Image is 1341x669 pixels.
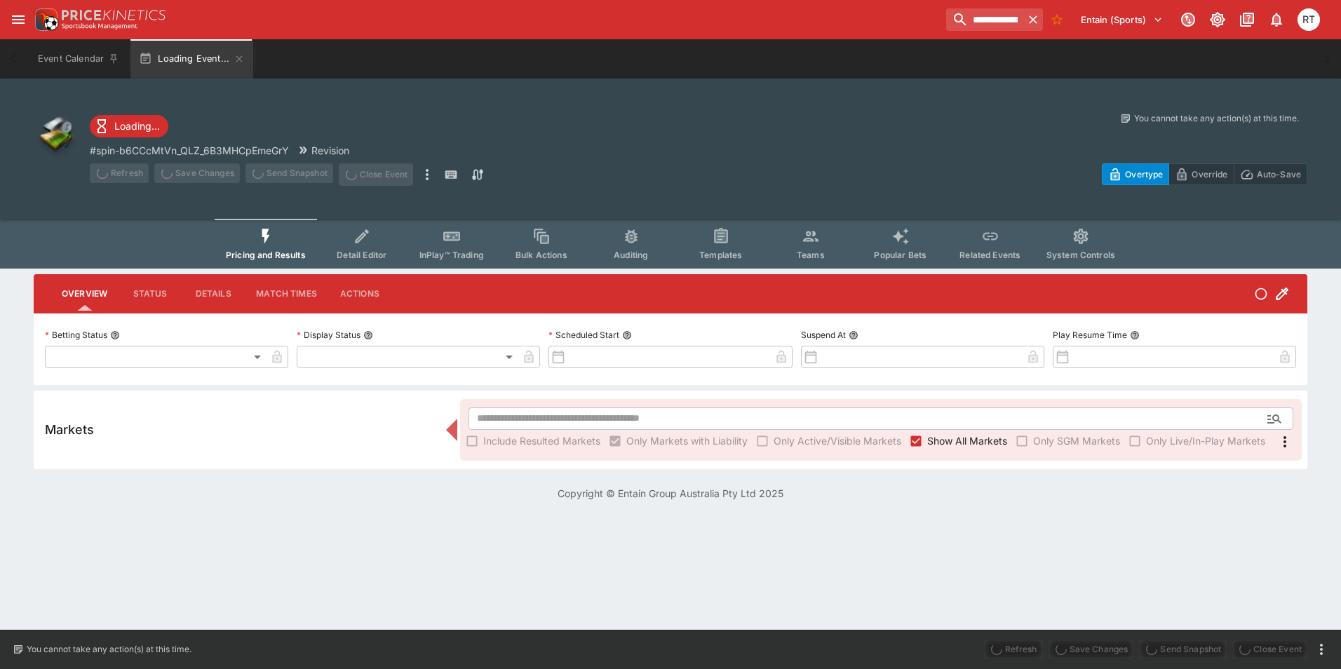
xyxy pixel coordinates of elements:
button: Toggle light/dark mode [1205,7,1230,32]
p: Overtype [1125,167,1163,182]
input: search [946,8,1023,31]
h5: Markets [45,421,94,438]
button: No Bookmarks [1046,8,1068,31]
p: You cannot take any action(s) at this time. [27,643,191,656]
img: Sportsbook Management [62,23,137,29]
button: Actions [328,277,391,311]
span: Teams [797,250,825,260]
div: Start From [1102,163,1307,185]
button: Overview [50,277,119,311]
button: Betting Status [110,330,120,340]
p: Play Resume Time [1053,329,1127,341]
button: Scheduled Start [622,330,632,340]
p: Suspend At [801,329,846,341]
p: Copy To Clipboard [90,143,289,158]
span: Popular Bets [874,250,926,260]
button: Suspend At [849,330,858,340]
p: Scheduled Start [548,329,619,341]
button: Overtype [1102,163,1169,185]
button: Match Times [245,277,328,311]
img: PriceKinetics [62,10,166,20]
span: Only SGM Markets [1033,433,1120,448]
button: Display Status [363,330,373,340]
button: Status [119,277,182,311]
span: Related Events [959,250,1020,260]
div: Event type filters [215,219,1126,269]
span: Templates [699,250,742,260]
button: Richard Tatton [1293,4,1324,35]
button: Connected to PK [1175,7,1201,32]
span: Show All Markets [927,433,1007,448]
span: Include Resulted Markets [483,433,600,448]
span: Only Active/Visible Markets [774,433,901,448]
button: Notifications [1264,7,1289,32]
button: Auto-Save [1234,163,1307,185]
img: PriceKinetics Logo [31,6,59,34]
span: Bulk Actions [515,250,567,260]
button: more [1313,641,1330,658]
span: Auditing [614,250,648,260]
p: Loading... [114,119,160,133]
button: more [419,163,436,186]
p: Override [1192,167,1227,182]
button: Event Calendar [29,39,128,79]
button: Play Resume Time [1130,330,1140,340]
button: Select Tenant [1072,8,1171,31]
button: Override [1168,163,1234,185]
span: System Controls [1046,250,1115,260]
p: Betting Status [45,329,107,341]
p: You cannot take any action(s) at this time. [1134,112,1299,125]
span: Detail Editor [337,250,386,260]
svg: More [1276,433,1293,450]
button: Open [1262,406,1287,431]
p: Display Status [297,329,360,341]
img: other.png [34,112,79,157]
span: Pricing and Results [226,250,306,260]
button: Loading Event... [130,39,253,79]
button: Details [182,277,245,311]
p: Revision [311,143,349,158]
div: Richard Tatton [1298,8,1320,31]
span: Only Live/In-Play Markets [1146,433,1265,448]
span: InPlay™ Trading [419,250,484,260]
button: Documentation [1234,7,1260,32]
span: Only Markets with Liability [626,433,748,448]
button: open drawer [6,7,31,32]
p: Auto-Save [1257,167,1301,182]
